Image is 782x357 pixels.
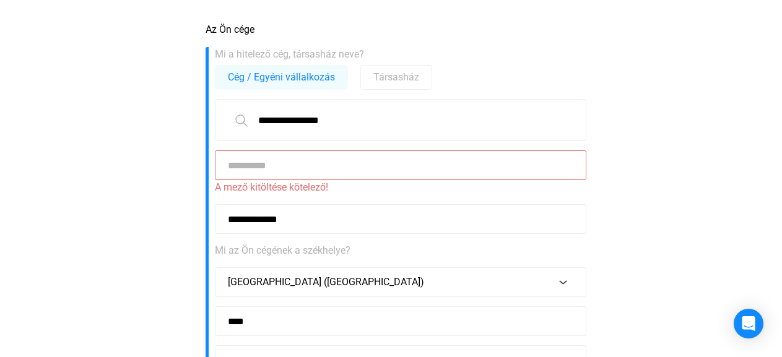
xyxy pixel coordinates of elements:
[215,48,364,60] font: Mi a hitelező cég, társasház neve?
[215,65,348,90] button: Cég / Egyéni vállalkozás
[228,276,424,288] font: [GEOGRAPHIC_DATA] ([GEOGRAPHIC_DATA])
[215,267,586,297] button: [GEOGRAPHIC_DATA] ([GEOGRAPHIC_DATA])
[215,181,328,193] font: A mező kitöltése kötelező!
[734,309,763,338] div: Intercom Messenger megnyitása
[360,65,432,90] button: Társasház
[373,71,419,83] font: Társasház
[228,71,335,83] font: Cég / Egyéni vállalkozás
[215,244,350,256] font: Mi az Ön cégének a székhelye?
[206,24,254,35] font: Az Ön cége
